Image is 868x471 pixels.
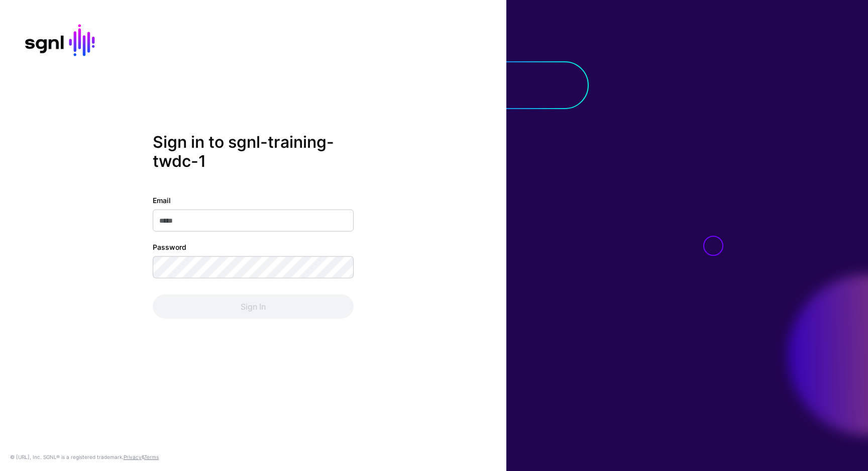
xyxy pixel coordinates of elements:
[153,195,171,206] label: Email
[153,242,186,252] label: Password
[124,454,142,460] a: Privacy
[10,453,159,461] div: © [URL], Inc. SGNL® is a registered trademark. &
[144,454,159,460] a: Terms
[153,132,354,171] h2: Sign in to sgnl-training-twdc-1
